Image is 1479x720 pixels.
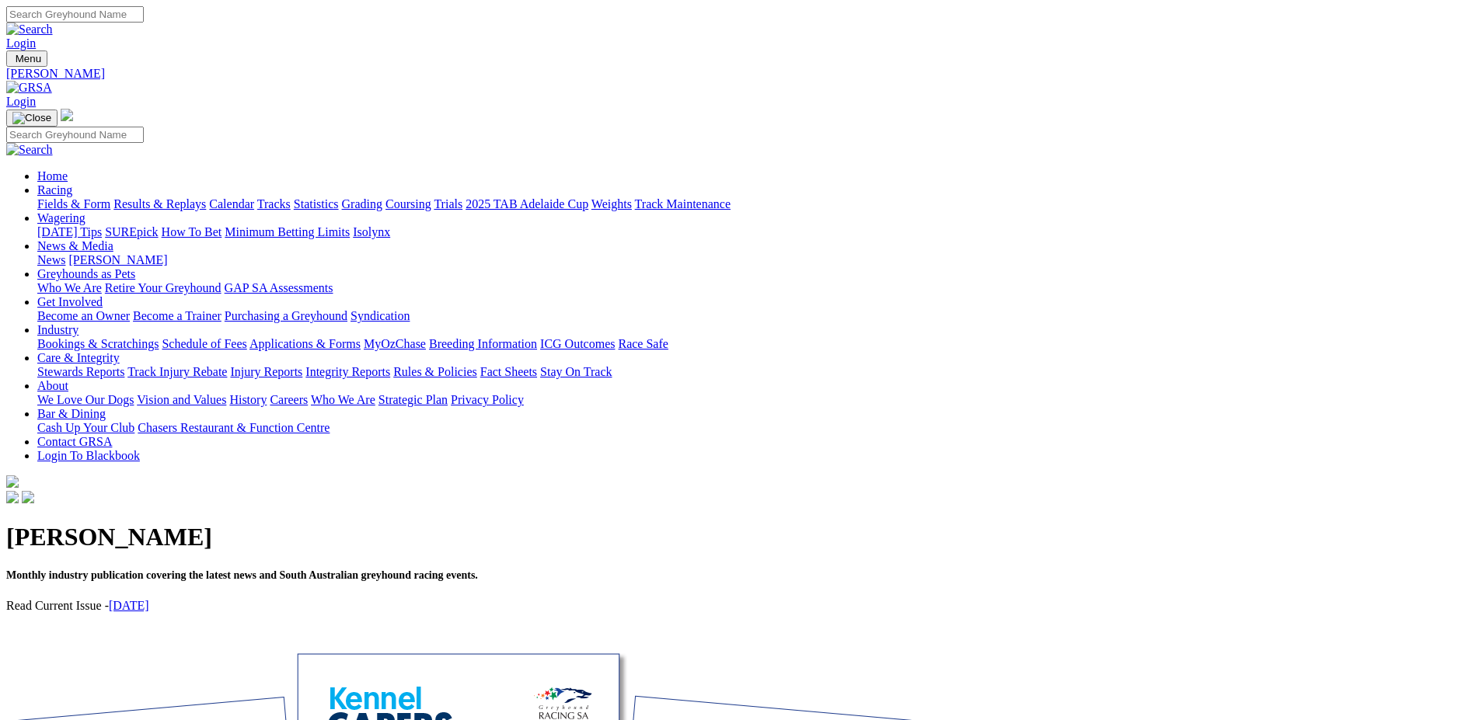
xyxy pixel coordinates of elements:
[37,351,120,364] a: Care & Integrity
[133,309,222,322] a: Become a Trainer
[37,449,140,462] a: Login To Blackbook
[37,225,102,238] a: [DATE] Tips
[37,379,68,392] a: About
[6,143,53,157] img: Search
[466,197,588,210] a: 2025 TAB Adelaide Cup
[6,599,1473,613] p: Read Current Issue -
[37,337,159,350] a: Bookings & Scratchings
[16,53,41,64] span: Menu
[127,365,227,378] a: Track Injury Rebate
[480,365,537,378] a: Fact Sheets
[37,239,113,252] a: News & Media
[137,393,226,406] a: Vision and Values
[385,197,431,210] a: Coursing
[61,109,73,121] img: logo-grsa-white.png
[105,225,158,238] a: SUREpick
[378,393,448,406] a: Strategic Plan
[6,6,144,23] input: Search
[37,197,1473,211] div: Racing
[37,225,1473,239] div: Wagering
[618,337,668,350] a: Race Safe
[305,365,390,378] a: Integrity Reports
[37,253,65,266] a: News
[37,197,110,210] a: Fields & Form
[225,281,333,294] a: GAP SA Assessments
[294,197,339,210] a: Statistics
[6,95,36,108] a: Login
[37,365,1473,379] div: Care & Integrity
[37,309,1473,323] div: Get Involved
[429,337,537,350] a: Breeding Information
[342,197,382,210] a: Grading
[229,393,267,406] a: History
[113,197,206,210] a: Results & Replays
[37,295,103,308] a: Get Involved
[138,421,330,434] a: Chasers Restaurant & Function Centre
[37,267,135,280] a: Greyhounds as Pets
[37,281,102,294] a: Who We Are
[540,337,615,350] a: ICG Outcomes
[162,225,222,238] a: How To Bet
[364,337,426,350] a: MyOzChase
[311,393,375,406] a: Who We Are
[37,393,134,406] a: We Love Our Dogs
[37,183,72,197] a: Racing
[37,421,134,434] a: Cash Up Your Club
[37,337,1473,351] div: Industry
[6,523,1473,551] h1: [PERSON_NAME]
[37,211,85,224] a: Wagering
[270,393,308,406] a: Careers
[12,112,51,124] img: Close
[6,475,19,488] img: logo-grsa-white.png
[6,23,53,37] img: Search
[353,225,390,238] a: Isolynx
[6,110,58,127] button: Toggle navigation
[249,337,361,350] a: Applications & Forms
[68,253,167,266] a: [PERSON_NAME]
[6,81,52,95] img: GRSA
[393,365,477,378] a: Rules & Policies
[109,599,149,612] a: [DATE]
[209,197,254,210] a: Calendar
[37,323,78,336] a: Industry
[6,127,144,143] input: Search
[37,435,112,448] a: Contact GRSA
[451,393,524,406] a: Privacy Policy
[6,67,1473,81] a: [PERSON_NAME]
[257,197,291,210] a: Tracks
[37,407,106,420] a: Bar & Dining
[37,281,1473,295] div: Greyhounds as Pets
[162,337,246,350] a: Schedule of Fees
[540,365,612,378] a: Stay On Track
[37,169,68,183] a: Home
[37,365,124,378] a: Stewards Reports
[225,225,350,238] a: Minimum Betting Limits
[37,309,130,322] a: Become an Owner
[225,309,347,322] a: Purchasing a Greyhound
[37,393,1473,407] div: About
[591,197,632,210] a: Weights
[434,197,462,210] a: Trials
[6,491,19,503] img: facebook.svg
[635,197,731,210] a: Track Maintenance
[6,50,47,67] button: Toggle navigation
[37,253,1473,267] div: News & Media
[6,37,36,50] a: Login
[6,569,478,581] span: Monthly industry publication covering the latest news and South Australian greyhound racing events.
[351,309,410,322] a: Syndication
[22,491,34,503] img: twitter.svg
[37,421,1473,435] div: Bar & Dining
[105,281,222,294] a: Retire Your Greyhound
[230,365,302,378] a: Injury Reports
